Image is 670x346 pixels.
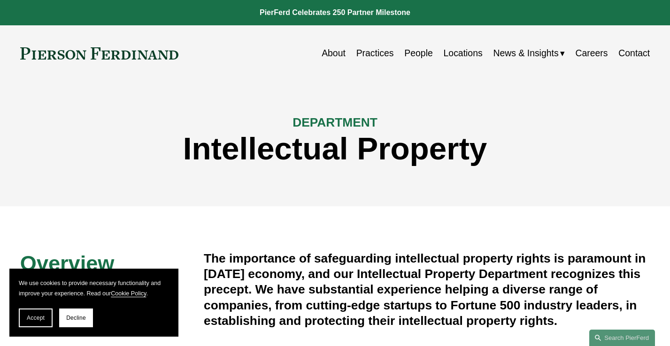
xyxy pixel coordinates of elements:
[322,44,346,62] a: About
[204,251,650,329] h4: The importance of safeguarding intellectual property rights is paramount in [DATE] economy, and o...
[493,44,564,62] a: folder dropdown
[404,44,432,62] a: People
[9,269,178,337] section: Cookie banner
[111,290,146,297] a: Cookie Policy
[19,308,53,327] button: Accept
[493,45,558,61] span: News & Insights
[20,130,650,166] h1: Intellectual Property
[618,44,650,62] a: Contact
[19,278,169,299] p: We use cookies to provide necessary functionality and improve your experience. Read our .
[356,44,394,62] a: Practices
[20,251,115,275] span: Overview
[444,44,483,62] a: Locations
[589,330,655,346] a: Search this site
[293,115,377,129] span: DEPARTMENT
[575,44,608,62] a: Careers
[59,308,93,327] button: Decline
[66,315,86,321] span: Decline
[27,315,45,321] span: Accept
